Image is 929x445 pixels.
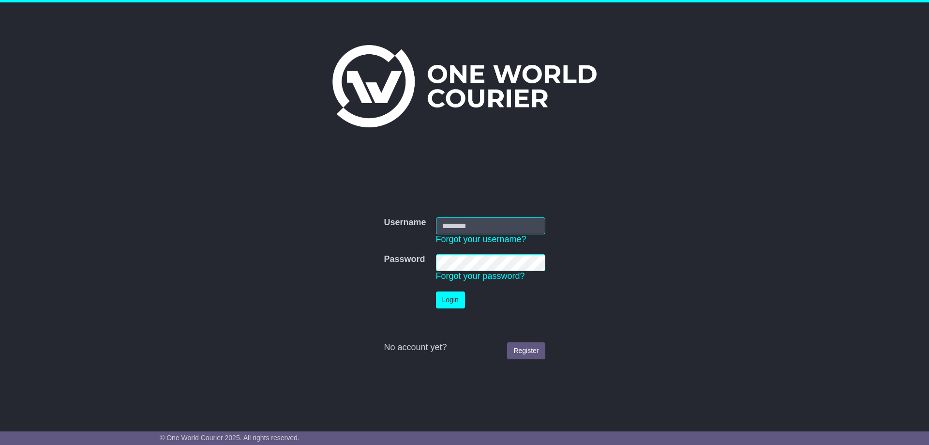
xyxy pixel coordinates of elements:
a: Forgot your username? [436,234,526,244]
img: One World [332,45,597,127]
a: Register [507,342,545,359]
span: © One World Courier 2025. All rights reserved. [160,434,300,442]
button: Login [436,292,465,308]
a: Forgot your password? [436,271,525,281]
label: Password [384,254,425,265]
div: No account yet? [384,342,545,353]
label: Username [384,217,426,228]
